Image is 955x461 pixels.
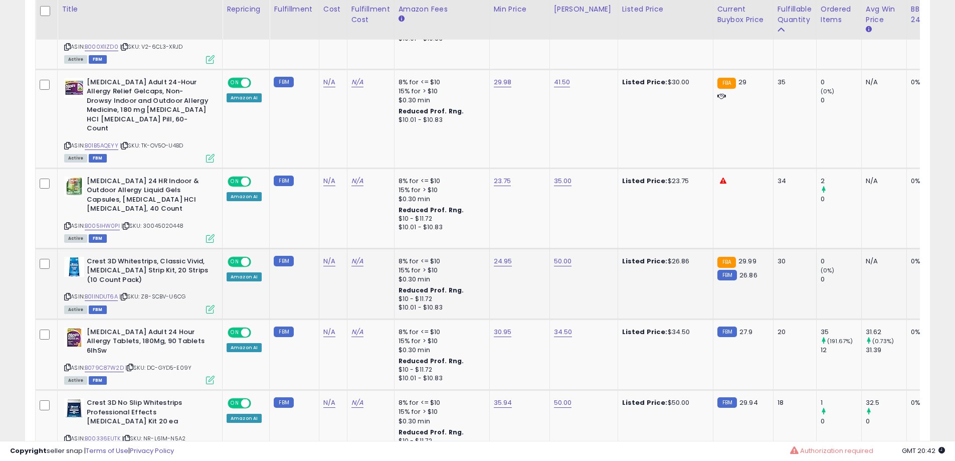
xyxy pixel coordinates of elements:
[827,337,853,345] small: (191.67%)
[622,77,668,87] b: Listed Price:
[351,77,363,87] a: N/A
[399,295,482,303] div: $10 - $11.72
[866,257,899,266] div: N/A
[399,266,482,275] div: 15% for > $10
[738,256,756,266] span: 29.99
[10,446,47,455] strong: Copyright
[399,223,482,232] div: $10.01 - $10.83
[554,77,570,87] a: 41.50
[866,328,906,337] div: 31.62
[911,177,944,186] div: 0%
[85,292,118,301] a: B01INDUT6A
[87,177,209,216] b: [MEDICAL_DATA] 24 HR Indoor & Outdoor Allergy Liquid Gels Capsules, [MEDICAL_DATA] HCI [MEDICAL_D...
[554,256,572,266] a: 50.00
[274,327,293,337] small: FBM
[227,192,262,201] div: Amazon AI
[227,414,262,423] div: Amazon AI
[89,234,107,243] span: FBM
[622,398,705,407] div: $50.00
[821,257,861,266] div: 0
[821,96,861,105] div: 0
[399,96,482,105] div: $0.30 min
[911,257,944,266] div: 0%
[87,328,209,358] b: [MEDICAL_DATA] Adult 24 Hour Allergy Tablets, 180Mg, 90 Tablets 6lhSw
[274,397,293,408] small: FBM
[494,77,512,87] a: 29.98
[399,206,464,214] b: Reduced Prof. Rng.
[274,176,293,186] small: FBM
[89,305,107,314] span: FBM
[866,4,902,25] div: Avg Win Price
[399,328,482,337] div: 8% for <= $10
[399,428,464,436] b: Reduced Prof. Rng.
[62,4,218,15] div: Title
[274,4,314,15] div: Fulfillment
[717,78,736,89] small: FBA
[821,417,861,426] div: 0
[323,77,335,87] a: N/A
[622,398,668,407] b: Listed Price:
[800,446,873,455] span: Authorization required
[821,328,861,337] div: 35
[778,177,809,186] div: 34
[622,78,705,87] div: $30.00
[717,257,736,268] small: FBA
[229,399,241,408] span: ON
[494,176,511,186] a: 23.75
[227,4,265,15] div: Repricing
[911,328,944,337] div: 0%
[250,177,266,186] span: OFF
[738,77,746,87] span: 29
[64,398,84,418] img: 41PSPsaZ6aL._SL40_.jpg
[351,4,390,25] div: Fulfillment Cost
[399,257,482,266] div: 8% for <= $10
[821,87,835,95] small: (0%)
[399,195,482,204] div: $0.30 min
[872,337,894,345] small: (0.73%)
[911,78,944,87] div: 0%
[399,186,482,195] div: 15% for > $10
[351,327,363,337] a: N/A
[87,78,209,136] b: [MEDICAL_DATA] Adult 24-Hour Allergy Relief Gelcaps, Non-Drowsy Indoor and Outdoor Allergy Medici...
[622,327,668,337] b: Listed Price:
[323,398,335,408] a: N/A
[622,176,668,186] b: Listed Price:
[64,55,87,64] span: All listings currently available for purchase on Amazon
[821,346,861,355] div: 12
[351,398,363,408] a: N/A
[85,364,124,372] a: B079C87W2D
[866,417,906,426] div: 0
[554,4,614,15] div: [PERSON_NAME]
[554,327,572,337] a: 34.50
[399,337,482,346] div: 15% for > $10
[399,87,482,96] div: 15% for > $10
[85,222,120,230] a: B005IHW0PI
[86,446,128,455] a: Terms of Use
[739,398,758,407] span: 29.94
[866,25,872,34] small: Avg Win Price.
[229,78,241,87] span: ON
[323,4,343,15] div: Cost
[250,257,266,266] span: OFF
[554,398,572,408] a: 50.00
[778,4,812,25] div: Fulfillable Quantity
[622,177,705,186] div: $23.75
[399,15,405,24] small: Amazon Fees.
[89,154,107,163] span: FBM
[911,398,944,407] div: 0%
[778,78,809,87] div: 35
[64,328,215,383] div: ASIN:
[323,176,335,186] a: N/A
[821,4,857,25] div: Ordered Items
[622,4,709,15] div: Listed Price
[399,116,482,124] div: $10.01 - $10.83
[399,4,485,15] div: Amazon Fees
[120,141,183,149] span: | SKU: TK-OV5O-U4BD
[399,107,464,115] b: Reduced Prof. Rng.
[866,398,906,407] div: 32.5
[622,328,705,337] div: $34.50
[250,399,266,408] span: OFF
[64,177,84,197] img: 51bTEup87GL._SL40_.jpg
[399,398,482,407] div: 8% for <= $10
[64,154,87,163] span: All listings currently available for purchase on Amazon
